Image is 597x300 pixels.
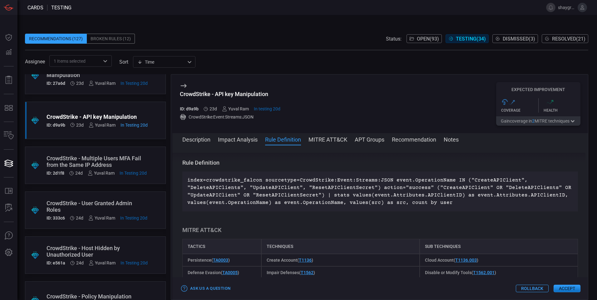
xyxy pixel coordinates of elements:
[392,135,436,143] button: Recommendation
[180,106,199,111] h5: ID: d9a9b
[180,284,232,293] button: Ask Us a Question
[76,81,84,86] span: Aug 04, 2025 1:41 PM
[76,260,84,265] span: Aug 03, 2025 8:29 AM
[120,171,147,176] span: Aug 07, 2025 5:47 PM
[188,258,230,263] span: Persistence ( )
[137,59,185,65] div: Time
[119,59,128,65] label: sort
[51,5,72,11] span: testing
[89,260,116,265] div: Yuval Ram
[455,258,477,263] a: T1136.003
[121,260,148,265] span: Aug 07, 2025 5:52 PM
[420,239,578,254] div: Sub Techniques
[473,270,495,275] a: T1562.001
[101,57,110,65] button: Open
[47,215,65,220] h5: ID: 333c6
[456,36,486,42] span: Testing ( 34 )
[121,123,148,128] span: Aug 07, 2025 5:53 PM
[47,260,65,265] h5: ID: e561a
[76,123,84,128] span: Aug 04, 2025 1:41 PM
[425,270,496,275] span: Disable or Modify Tools ( )
[552,36,585,42] span: Resolved ( 21 )
[87,34,135,44] div: Broken Rules (12)
[75,171,83,176] span: Aug 03, 2025 8:29 AM
[503,36,535,42] span: Dismissed ( 3 )
[386,36,402,42] span: Status:
[222,270,238,275] a: TA0005
[47,114,148,120] div: CrowdStrike - API key Manipulation
[1,156,16,171] button: Cards
[558,5,575,10] span: shaygro1
[47,123,65,128] h5: ID: d9a9b
[1,245,16,260] button: Preferences
[180,114,280,120] div: CrowdStrike:Event:Streams:JSON
[1,100,16,115] button: MITRE - Detection Posture
[501,108,538,113] div: Coverage
[47,293,149,300] div: CrowdStrike - Policy Manipulation
[446,34,489,43] button: Testing(34)
[265,135,301,143] button: Rule Definition
[417,36,439,42] span: Open ( 93 )
[47,171,64,176] h5: ID: 2d1f8
[47,245,148,258] div: CrowdStrike - Host Hidden by Unauthorized User
[554,285,580,292] button: Accept
[1,184,16,199] button: Rule Catalog
[355,135,384,143] button: APT Groups
[267,258,313,263] span: Create Account ( )
[89,81,116,86] div: Yuval Ram
[120,215,147,220] span: Aug 07, 2025 5:51 PM
[88,215,115,220] div: Yuval Ram
[1,201,16,215] button: ALERT ANALYSIS
[47,155,147,168] div: CrowdStrike - Multiple Users MFA Fail from the Same IP Address
[542,34,588,43] button: Resolved(21)
[301,270,313,275] a: T1562
[88,171,115,176] div: Yuval Ram
[1,128,16,143] button: Inventory
[425,258,478,263] span: Cloud Account ( )
[213,258,228,263] a: TA0003
[47,81,65,86] h5: ID: 27a6d
[254,106,280,111] span: Aug 07, 2025 5:53 PM
[407,34,442,43] button: Open(93)
[187,177,573,206] p: index=crowdstrike_falcon sourcetype=CrowdStrike:Event:Streams:JSON event.OperationName IN ("Creat...
[188,270,239,275] span: Defense Evasion ( )
[299,258,312,263] a: T1136
[496,116,580,126] button: Gaincoverage in2MITRE techniques
[1,228,16,243] button: Ask Us A Question
[182,159,578,167] h3: Rule Definition
[180,91,280,97] div: CrowdStrike - API key Manipulation
[308,135,347,143] button: MITRE ATT&CK
[444,135,459,143] button: Notes
[27,5,43,11] span: Cards
[1,30,16,45] button: Dashboard
[1,45,16,60] button: Detections
[1,73,16,88] button: Reports
[516,285,549,292] button: Rollback
[218,135,258,143] button: Impact Analysis
[47,200,147,213] div: CrowdStrike - User Granted Admin Roles
[492,34,538,43] button: Dismissed(3)
[182,135,210,143] button: Description
[89,123,116,128] div: Yuval Ram
[182,239,261,254] div: Tactics
[496,87,580,92] h5: Expected Improvement
[210,106,217,111] span: Aug 04, 2025 1:41 PM
[182,226,578,234] h3: MITRE ATT&CK
[544,108,581,113] div: Health
[532,119,535,123] span: 2
[222,106,249,111] div: Yuval Ram
[25,59,45,65] span: Assignee
[76,215,83,220] span: Aug 03, 2025 8:29 AM
[54,58,86,64] span: 1 Items selected
[25,34,87,44] div: Recommendations (127)
[121,81,148,86] span: Aug 07, 2025 5:51 PM
[261,239,420,254] div: Techniques
[267,270,315,275] span: Impair Defenses ( )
